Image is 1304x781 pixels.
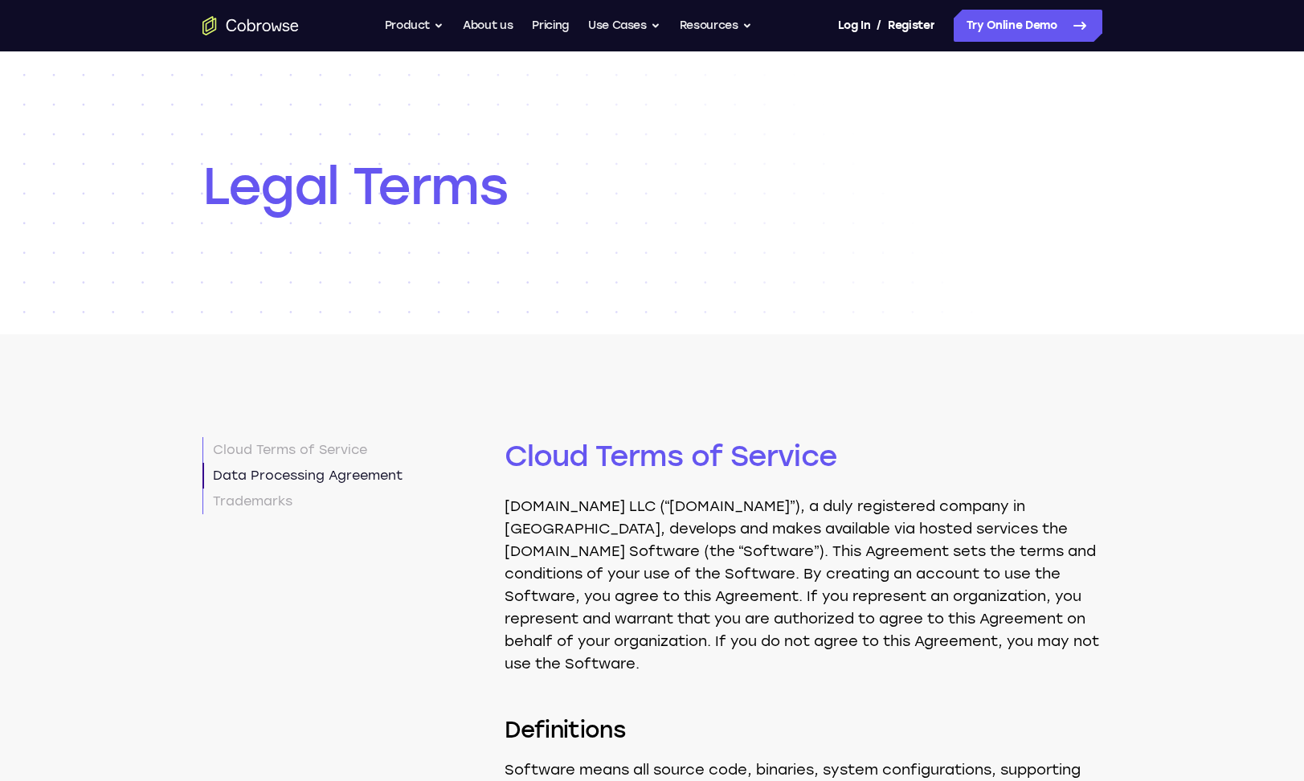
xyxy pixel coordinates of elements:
a: Cloud Terms of Service [202,437,403,463]
button: Use Cases [588,10,660,42]
button: Product [385,10,444,42]
span: / [877,16,881,35]
button: Resources [680,10,752,42]
a: Pricing [532,10,569,42]
h1: Legal Terms [202,154,1102,219]
a: Data Processing Agreement [202,463,403,489]
p: [DOMAIN_NAME] LLC (“[DOMAIN_NAME]”), a duly registered company in [GEOGRAPHIC_DATA], develops and... [505,495,1102,675]
a: Try Online Demo [954,10,1102,42]
a: Trademarks [202,489,403,514]
a: Log In [838,10,870,42]
a: About us [463,10,513,42]
a: Go to the home page [202,16,299,35]
h2: Cloud Terms of Service [505,283,1102,476]
a: Register [888,10,934,42]
h3: Definitions [505,714,1102,746]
